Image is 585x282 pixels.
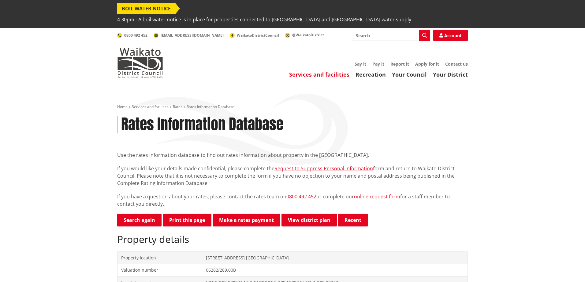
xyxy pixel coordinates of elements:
[274,165,373,172] a: Request to Suppress Personal Information
[154,33,224,38] a: [EMAIL_ADDRESS][DOMAIN_NAME]
[121,116,283,133] h1: Rates Information Database
[117,48,163,78] img: Waikato District Council - Te Kaunihera aa Takiwaa o Waikato
[281,214,337,226] a: View district plan
[230,33,279,38] a: WaikatoDistrictCouncil
[163,214,211,226] button: Print this page
[117,3,175,14] span: BOIL WATER NOTICE
[338,214,368,226] button: Recent
[372,61,384,67] a: Pay it
[415,61,439,67] a: Apply for it
[392,71,427,78] a: Your Council
[117,264,202,277] td: Valuation number
[286,193,316,200] a: 0800 492 452
[445,61,468,67] a: Contact us
[117,104,128,109] a: Home
[117,33,147,38] a: 0800 492 452
[292,32,324,38] span: @WaikatoDistrict
[132,104,169,109] a: Services and facilities
[354,193,400,200] a: online request form
[117,104,468,110] nav: breadcrumb
[352,30,430,41] input: Search input
[117,214,162,226] a: Search again
[390,61,409,67] a: Report it
[433,71,468,78] a: Your District
[187,104,234,109] span: Rates Information Database
[355,61,366,67] a: Say it
[285,32,324,38] a: @WaikatoDistrict
[213,214,280,226] a: Make a rates payment
[356,71,386,78] a: Recreation
[117,193,468,208] p: If you have a question about your rates, please contact the rates team on or complete our for a s...
[117,165,468,187] p: If you would like your details made confidential, please complete the form and return to Waikato ...
[117,251,202,264] td: Property location
[202,251,468,264] td: [STREET_ADDRESS] [GEOGRAPHIC_DATA]
[161,33,224,38] span: [EMAIL_ADDRESS][DOMAIN_NAME]
[124,33,147,38] span: 0800 492 452
[433,30,468,41] a: Account
[202,264,468,277] td: 06282/289.00B
[117,14,412,25] span: 4.30pm - A boil water notice is in place for properties connected to [GEOGRAPHIC_DATA] and [GEOGR...
[117,233,468,245] h2: Property details
[173,104,182,109] a: Rates
[117,151,468,159] p: Use the rates information database to find out rates information about property in the [GEOGRAPHI...
[237,33,279,38] span: WaikatoDistrictCouncil
[289,71,349,78] a: Services and facilities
